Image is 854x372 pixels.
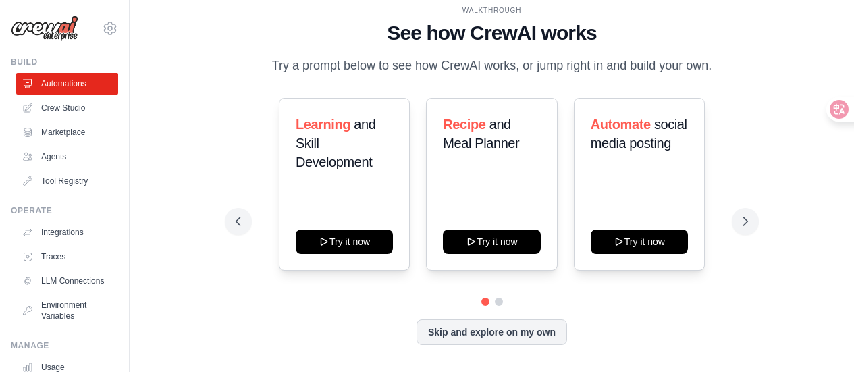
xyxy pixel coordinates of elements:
[443,117,485,132] span: Recipe
[16,294,118,327] a: Environment Variables
[236,21,748,45] h1: See how CrewAI works
[11,57,118,68] div: Build
[296,117,350,132] span: Learning
[443,230,540,254] button: Try it now
[16,73,118,95] a: Automations
[591,117,687,151] span: social media posting
[417,319,567,345] button: Skip and explore on my own
[591,117,651,132] span: Automate
[11,16,78,41] img: Logo
[236,5,748,16] div: WALKTHROUGH
[591,230,688,254] button: Try it now
[265,56,719,76] p: Try a prompt below to see how CrewAI works, or jump right in and build your own.
[296,117,376,169] span: and Skill Development
[11,340,118,351] div: Manage
[296,230,393,254] button: Try it now
[443,117,519,151] span: and Meal Planner
[16,122,118,143] a: Marketplace
[16,246,118,267] a: Traces
[16,97,118,119] a: Crew Studio
[11,205,118,216] div: Operate
[16,146,118,167] a: Agents
[16,170,118,192] a: Tool Registry
[16,221,118,243] a: Integrations
[16,270,118,292] a: LLM Connections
